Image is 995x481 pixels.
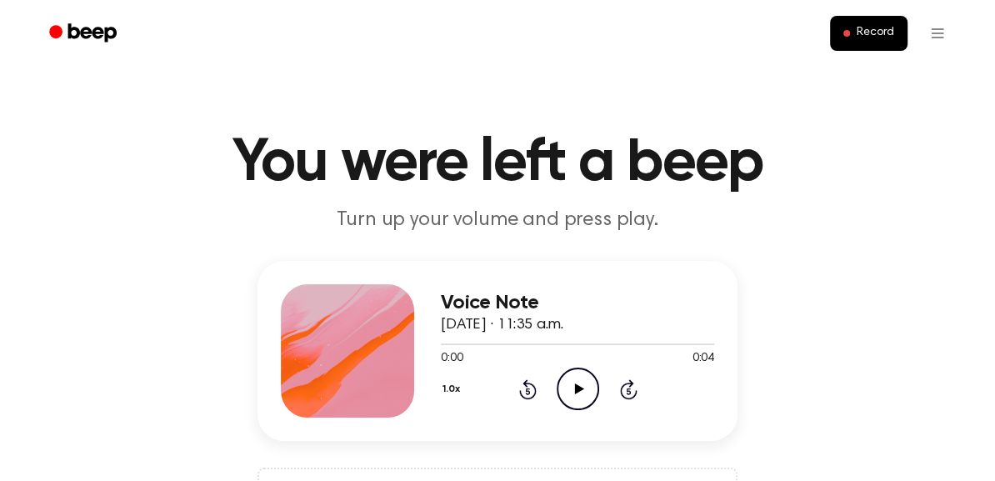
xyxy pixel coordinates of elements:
[37,18,132,50] a: Beep
[71,133,924,193] h1: You were left a beep
[177,207,817,234] p: Turn up your volume and press play.
[441,350,462,368] span: 0:00
[830,16,907,51] button: Record
[441,375,466,403] button: 1.0x
[441,318,563,333] span: [DATE] · 11:35 a.m.
[917,13,957,53] button: Open menu
[441,292,714,314] h3: Voice Note
[692,350,714,368] span: 0:04
[857,26,894,41] span: Record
